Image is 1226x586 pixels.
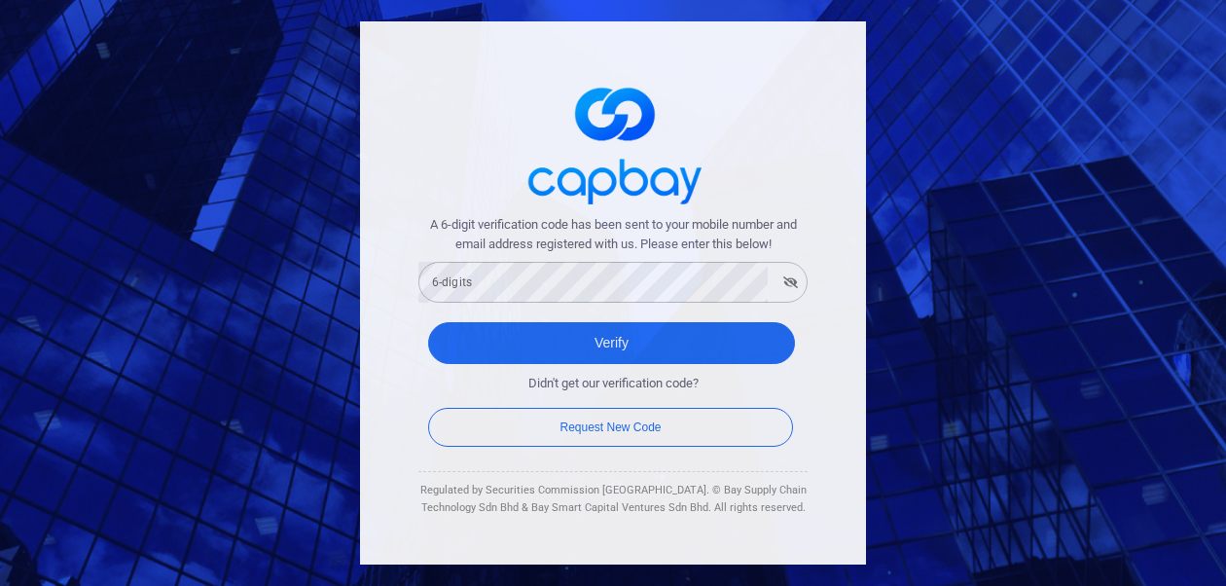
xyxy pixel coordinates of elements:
img: logo [516,70,710,215]
button: Request New Code [428,408,793,447]
span: A 6-digit verification code has been sent to your mobile number and email address registered with... [418,215,808,256]
div: Regulated by Securities Commission [GEOGRAPHIC_DATA]. © Bay Supply Chain Technology Sdn Bhd & Bay... [418,482,808,516]
span: Didn't get our verification code? [528,374,699,394]
button: Verify [428,322,795,364]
